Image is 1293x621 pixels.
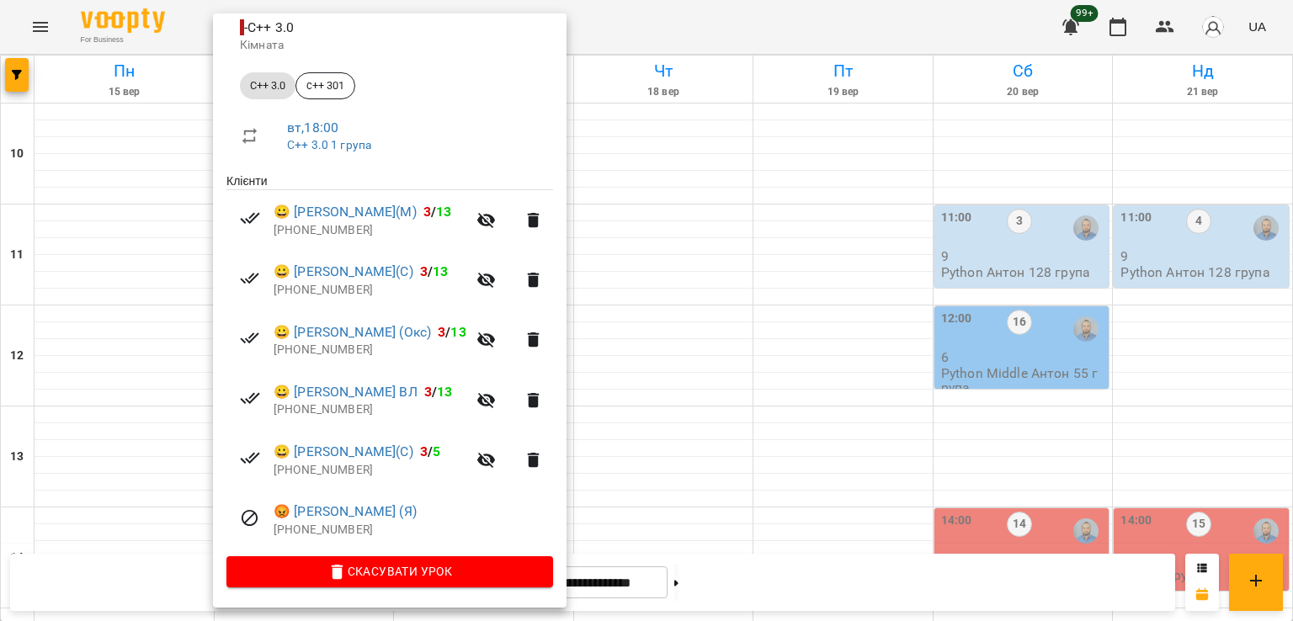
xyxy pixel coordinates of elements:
div: с++ 301 [295,72,355,99]
p: Кімната [240,37,540,54]
span: 5 [433,443,440,459]
a: 😀 [PERSON_NAME] ВЛ [274,382,418,402]
span: 3 [423,204,431,220]
p: [PHONE_NUMBER] [274,462,466,479]
span: - C++ 3.0 [240,19,297,35]
svg: Візит скасовано [240,508,260,528]
p: [PHONE_NUMBER] [274,222,466,239]
span: 13 [433,263,448,279]
svg: Візит сплачено [240,448,260,468]
p: [PHONE_NUMBER] [274,401,466,418]
span: с++ 301 [296,78,354,93]
a: 😀 [PERSON_NAME](М) [274,202,417,222]
span: 13 [436,204,451,220]
span: 3 [420,263,428,279]
p: [PHONE_NUMBER] [274,522,553,539]
span: 3 [438,324,445,340]
span: Скасувати Урок [240,561,540,581]
a: вт , 18:00 [287,119,338,135]
span: 13 [437,384,452,400]
span: 3 [420,443,428,459]
svg: Візит сплачено [240,268,260,289]
svg: Візит сплачено [240,388,260,408]
span: C++ 3.0 [240,78,295,93]
p: [PHONE_NUMBER] [274,342,466,358]
a: 😀 [PERSON_NAME](С) [274,262,413,282]
span: 13 [450,324,466,340]
svg: Візит сплачено [240,208,260,228]
button: Скасувати Урок [226,556,553,586]
a: 😀 [PERSON_NAME] (Окс) [274,322,431,342]
span: 3 [424,384,432,400]
svg: Візит сплачено [240,328,260,348]
b: / [420,443,440,459]
b: / [420,263,449,279]
b: / [423,204,452,220]
a: 😀 [PERSON_NAME](С) [274,442,413,462]
a: 😡 [PERSON_NAME] (Я) [274,502,417,522]
a: C++ 3.0 1 група [287,138,371,151]
p: [PHONE_NUMBER] [274,282,466,299]
b: / [424,384,453,400]
b: / [438,324,466,340]
ul: Клієнти [226,172,553,556]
